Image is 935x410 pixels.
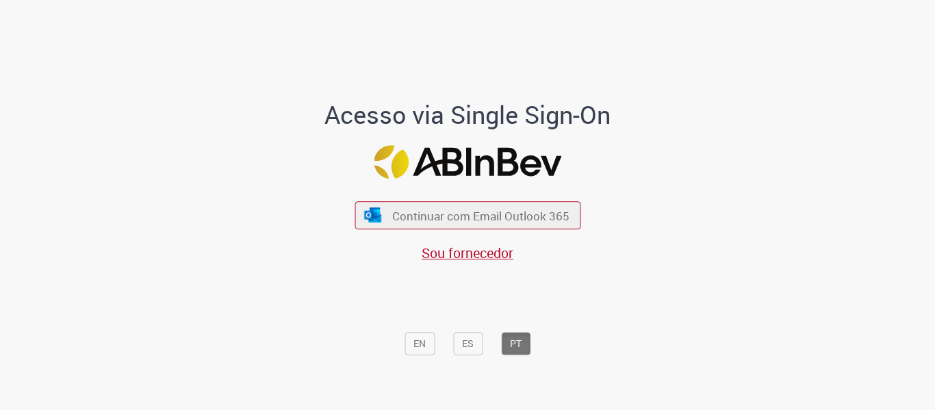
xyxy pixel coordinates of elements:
[355,201,580,229] button: ícone Azure/Microsoft 360 Continuar com Email Outlook 365
[374,145,561,179] img: Logo ABInBev
[392,207,569,223] span: Continuar com Email Outlook 365
[363,208,383,222] img: ícone Azure/Microsoft 360
[278,102,658,129] h1: Acesso via Single Sign-On
[405,332,435,355] button: EN
[501,332,530,355] button: PT
[453,332,483,355] button: ES
[422,244,513,262] a: Sou fornecedor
